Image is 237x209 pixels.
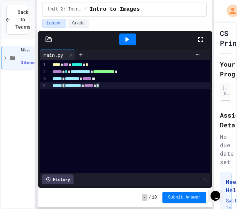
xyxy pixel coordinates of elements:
button: Submit Answer [162,192,206,203]
div: No due date set [220,133,231,166]
div: History [42,174,74,184]
div: [EMAIL_ADDRESS][DOMAIN_NAME] [222,91,229,96]
div: 1 [40,61,47,68]
h2: Assignment Details [220,110,231,130]
span: Unit 2: Intro to Python [21,46,33,53]
span: 10 [152,195,157,200]
button: Back to Teams [6,5,29,35]
div: main.py [40,51,67,59]
span: Back to Teams [15,9,30,31]
span: Submit Answer [168,195,201,200]
div: 4 [40,82,47,89]
span: / [149,195,151,200]
button: Lesson [42,19,66,28]
div: main.py [40,50,75,60]
div: 3 [40,75,47,82]
button: Grade [68,19,89,28]
h2: Your Progress [220,59,231,79]
span: Intro to Images [90,5,140,14]
span: 3 items [21,60,36,65]
span: - [142,194,147,201]
div: [PERSON_NAME] [222,84,229,91]
iframe: chat widget [208,181,230,202]
span: / [84,7,87,12]
div: 2 [40,68,47,75]
span: Unit 2: Intro to Python [48,7,82,12]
